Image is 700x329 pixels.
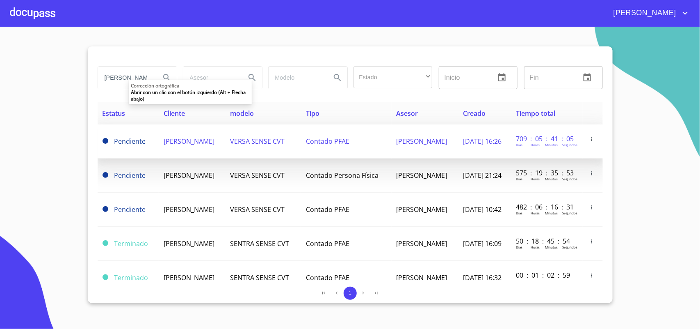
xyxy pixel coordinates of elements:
span: Contado PFAE [306,205,349,214]
span: Terminado [114,273,148,282]
p: Segundos [563,211,578,215]
p: Minutos [545,177,558,181]
p: Segundos [563,177,578,181]
p: Dias [516,211,523,215]
p: Minutos [545,245,558,249]
span: Contado Persona Física [306,171,379,180]
p: Horas [531,245,540,249]
button: Search [328,68,347,87]
span: Pendiente [103,172,108,178]
input: search [183,67,239,89]
span: SENTRA SENSE CVT [230,239,289,248]
button: 1 [344,287,357,300]
span: Terminado [103,274,108,280]
span: [PERSON_NAME] [164,273,214,282]
span: [PERSON_NAME] [397,273,447,282]
button: Search [242,68,262,87]
p: Segundos [563,245,578,249]
span: [PERSON_NAME] [397,171,447,180]
p: 709 : 05 : 41 : 05 [516,134,572,143]
p: Horas [531,279,540,283]
span: Estatus [103,109,125,118]
span: Tiempo total [516,109,556,118]
span: [PERSON_NAME] [607,7,680,20]
p: 00 : 01 : 02 : 59 [516,271,572,280]
p: 575 : 19 : 35 : 53 [516,168,572,177]
span: Pendiente [103,206,108,212]
span: Creado [463,109,486,118]
input: search [269,67,324,89]
span: [PERSON_NAME] [164,137,214,146]
span: [DATE] 21:24 [463,171,502,180]
span: SENTRA SENSE CVT [230,273,289,282]
p: Dias [516,245,523,249]
span: [PERSON_NAME] [397,137,447,146]
span: Pendiente [114,137,146,146]
p: Dias [516,143,523,147]
p: Horas [531,211,540,215]
p: Dias [516,177,523,181]
span: Pendiente [114,171,146,180]
span: 1 [349,290,351,296]
span: Cliente [164,109,185,118]
span: [PERSON_NAME] [164,171,214,180]
span: [PERSON_NAME] [397,239,447,248]
p: Dias [516,279,523,283]
span: [PERSON_NAME] [397,205,447,214]
p: Minutos [545,211,558,215]
span: VERSA SENSE CVT [230,137,285,146]
span: Contado PFAE [306,137,349,146]
input: search [98,67,154,89]
span: VERSA SENSE CVT [230,205,285,214]
div: ​ [353,66,432,88]
span: [DATE] 10:42 [463,205,502,214]
p: Segundos [563,143,578,147]
p: Minutos [545,143,558,147]
span: Contado PFAE [306,273,349,282]
span: Contado PFAE [306,239,349,248]
span: Asesor [397,109,418,118]
p: Minutos [545,279,558,283]
button: Search [157,68,177,87]
span: [DATE] 16:26 [463,137,502,146]
p: Horas [531,177,540,181]
p: Segundos [563,279,578,283]
span: [PERSON_NAME] [164,205,214,214]
span: modelo [230,109,254,118]
p: 50 : 18 : 45 : 54 [516,237,572,246]
p: Horas [531,143,540,147]
p: 482 : 06 : 16 : 31 [516,202,572,212]
span: [DATE] 16:09 [463,239,502,248]
span: [DATE] 16:32 [463,273,502,282]
span: Pendiente [103,138,108,144]
button: account of current user [607,7,690,20]
span: Pendiente [114,205,146,214]
span: Terminado [114,239,148,248]
span: Tipo [306,109,319,118]
span: [PERSON_NAME] [164,239,214,248]
span: VERSA SENSE CVT [230,171,285,180]
span: Terminado [103,240,108,246]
